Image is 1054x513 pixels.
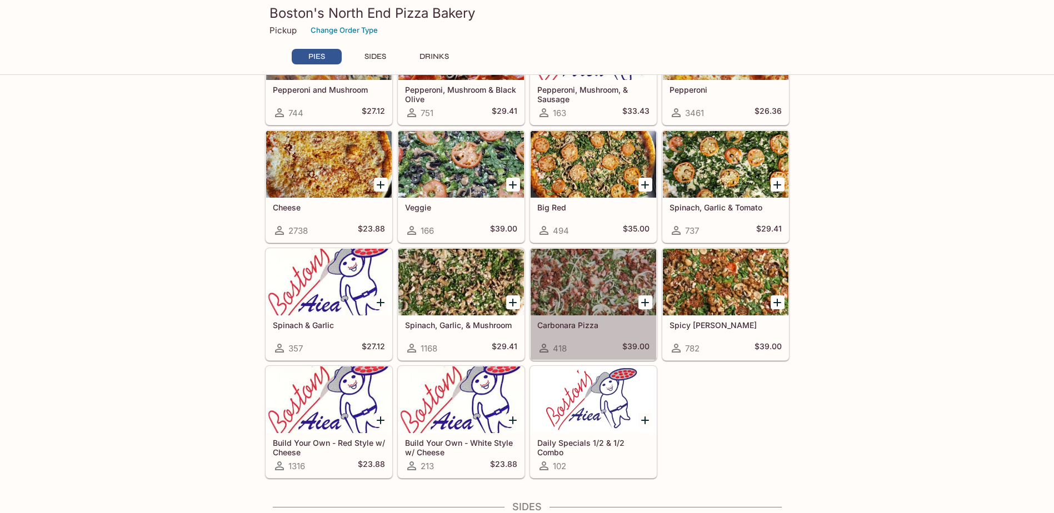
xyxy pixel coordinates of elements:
[405,85,517,103] h5: Pepperoni, Mushroom & Black Olive
[670,85,782,94] h5: Pepperoni
[351,49,401,64] button: SIDES
[405,438,517,456] h5: Build Your Own - White Style w/ Cheese
[398,131,524,198] div: Veggie
[421,461,434,471] span: 213
[266,13,392,80] div: Pepperoni and Mushroom
[755,341,782,355] h5: $39.00
[362,106,385,119] h5: $27.12
[490,459,517,472] h5: $23.88
[269,4,785,22] h3: Boston's North End Pizza Bakery
[273,203,385,212] h5: Cheese
[537,438,650,456] h5: Daily Specials 1/2 & 1/2 Combo
[273,85,385,94] h5: Pepperoni and Mushroom
[405,320,517,330] h5: Spinach, Garlic, & Mushroom
[492,341,517,355] h5: $29.41
[374,413,388,427] button: Add Build Your Own - Red Style w/ Cheese
[306,22,383,39] button: Change Order Type
[670,320,782,330] h5: Spicy [PERSON_NAME]
[553,108,566,118] span: 163
[506,413,520,427] button: Add Build Your Own - White Style w/ Cheese
[553,343,567,354] span: 418
[663,13,788,80] div: Pepperoni
[530,366,657,478] a: Daily Specials 1/2 & 1/2 Combo102
[266,249,392,315] div: Spinach & Garlic
[663,249,788,315] div: Spicy Jenny
[269,25,297,36] p: Pickup
[398,13,524,80] div: Pepperoni, Mushroom & Black Olive
[292,49,342,64] button: PIES
[530,248,657,360] a: Carbonara Pizza418$39.00
[421,108,433,118] span: 751
[409,49,459,64] button: DRINKS
[288,108,303,118] span: 744
[662,248,789,360] a: Spicy [PERSON_NAME]782$39.00
[531,13,656,80] div: Pepperoni, Mushroom, & Sausage
[358,224,385,237] h5: $23.88
[398,249,524,315] div: Spinach, Garlic, & Mushroom
[638,178,652,192] button: Add Big Red
[553,225,569,236] span: 494
[685,108,704,118] span: 3461
[622,341,650,355] h5: $39.00
[398,366,524,433] div: Build Your Own - White Style w/ Cheese
[490,224,517,237] h5: $39.00
[405,203,517,212] h5: Veggie
[266,130,392,243] a: Cheese2738$23.88
[638,413,652,427] button: Add Daily Specials 1/2 & 1/2 Combo
[756,224,782,237] h5: $29.41
[506,178,520,192] button: Add Veggie
[670,203,782,212] h5: Spinach, Garlic & Tomato
[771,295,785,309] button: Add Spicy Jenny
[398,248,524,360] a: Spinach, Garlic, & Mushroom1168$29.41
[421,343,437,354] span: 1168
[531,249,656,315] div: Carbonara Pizza
[506,295,520,309] button: Add Spinach, Garlic, & Mushroom
[685,225,699,236] span: 737
[288,343,303,354] span: 357
[537,320,650,330] h5: Carbonara Pizza
[771,178,785,192] button: Add Spinach, Garlic & Tomato
[266,366,392,478] a: Build Your Own - Red Style w/ Cheese1316$23.88
[623,224,650,237] h5: $35.00
[530,130,657,243] a: Big Red494$35.00
[288,461,305,471] span: 1316
[537,203,650,212] h5: Big Red
[273,320,385,330] h5: Spinach & Garlic
[638,295,652,309] button: Add Carbonara Pizza
[288,225,308,236] span: 2738
[685,343,700,354] span: 782
[266,131,392,198] div: Cheese
[663,131,788,198] div: Spinach, Garlic & Tomato
[755,106,782,119] h5: $26.36
[492,106,517,119] h5: $29.41
[273,438,385,456] h5: Build Your Own - Red Style w/ Cheese
[374,178,388,192] button: Add Cheese
[358,459,385,472] h5: $23.88
[398,366,524,478] a: Build Your Own - White Style w/ Cheese213$23.88
[537,85,650,103] h5: Pepperoni, Mushroom, & Sausage
[362,341,385,355] h5: $27.12
[266,366,392,433] div: Build Your Own - Red Style w/ Cheese
[421,225,434,236] span: 166
[531,366,656,433] div: Daily Specials 1/2 & 1/2 Combo
[662,130,789,243] a: Spinach, Garlic & Tomato737$29.41
[374,295,388,309] button: Add Spinach & Garlic
[553,461,566,471] span: 102
[531,131,656,198] div: Big Red
[398,130,524,243] a: Veggie166$39.00
[622,106,650,119] h5: $33.43
[266,248,392,360] a: Spinach & Garlic357$27.12
[265,501,790,513] h4: SIDES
